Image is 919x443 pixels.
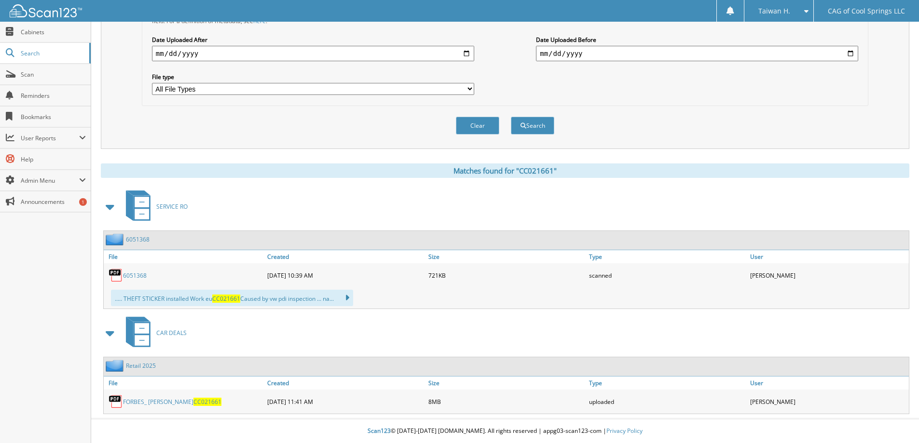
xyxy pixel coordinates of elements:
[193,398,221,406] span: CC021661
[152,46,474,61] input: start
[79,198,87,206] div: 1
[91,419,919,443] div: © [DATE]-[DATE] [DOMAIN_NAME]. All rights reserved | appg03-scan123-com |
[587,376,748,389] a: Type
[111,290,353,306] div: ..... THEFT STICKER installed Work eu Caused by vw pdi inspection ... na...
[123,271,147,280] a: 6051368
[265,392,426,411] div: [DATE] 11:41 AM
[426,266,587,285] div: 721KB
[536,36,858,44] label: Date Uploaded Before
[21,49,84,57] span: Search
[21,92,86,100] span: Reminders
[587,392,748,411] div: uploaded
[21,113,86,121] span: Bookmarks
[156,202,188,211] span: SERVICE RO
[109,268,123,282] img: PDF.png
[126,235,150,243] a: 6051368
[21,198,86,206] span: Announcements
[426,392,587,411] div: 8MB
[126,362,156,370] a: Retail 2025
[748,376,909,389] a: User
[106,233,126,245] img: folder2.png
[871,397,919,443] iframe: Chat Widget
[212,295,240,303] span: CC021661
[536,46,858,61] input: end
[156,329,187,337] span: CAR DEALS
[152,73,474,81] label: File type
[120,314,187,352] a: CAR DEALS
[104,250,265,263] a: File
[456,117,499,134] button: Clear
[368,427,391,435] span: Scan123
[748,250,909,263] a: User
[21,70,86,79] span: Scan
[426,376,587,389] a: Size
[606,427,643,435] a: Privacy Policy
[123,398,221,406] a: FORBES_ [PERSON_NAME]CC021661
[587,266,748,285] div: scanned
[10,4,82,17] img: scan123-logo-white.svg
[120,188,188,226] a: SERVICE RO
[587,250,748,263] a: Type
[21,155,86,163] span: Help
[426,250,587,263] a: Size
[828,8,905,14] span: CAG of Cool Springs LLC
[748,392,909,411] div: [PERSON_NAME]
[106,360,126,372] img: folder2.png
[152,36,474,44] label: Date Uploaded After
[21,28,86,36] span: Cabinets
[265,250,426,263] a: Created
[104,376,265,389] a: File
[511,117,554,134] button: Search
[265,266,426,285] div: [DATE] 10:39 AM
[748,266,909,285] div: [PERSON_NAME]
[109,394,123,409] img: PDF.png
[21,176,79,185] span: Admin Menu
[101,163,909,178] div: Matches found for "CC021661"
[265,376,426,389] a: Created
[758,8,790,14] span: Taiwan H.
[21,134,79,142] span: User Reports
